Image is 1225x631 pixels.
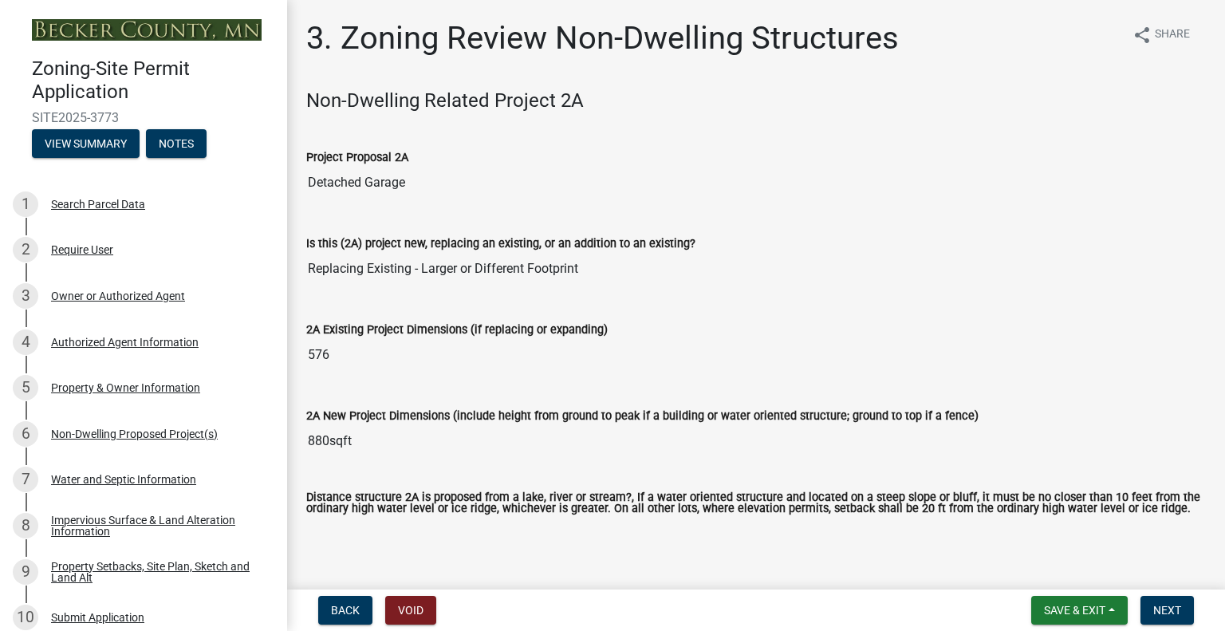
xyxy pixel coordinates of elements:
[306,492,1206,515] label: Distance structure 2A is proposed from a lake, river or stream?, If a water oriented structure an...
[1044,604,1105,617] span: Save & Exit
[146,138,207,151] wm-modal-confirm: Notes
[51,474,196,485] div: Water and Septic Information
[1132,26,1152,45] i: share
[51,561,262,583] div: Property Setbacks, Site Plan, Sketch and Land Alt
[13,375,38,400] div: 5
[13,283,38,309] div: 3
[1120,19,1203,50] button: shareShare
[306,19,899,57] h1: 3. Zoning Review Non-Dwelling Structures
[331,604,360,617] span: Back
[306,152,408,164] label: Project Proposal 2A
[306,239,695,250] label: Is this (2A) project new, replacing an existing, or an addition to an existing?
[306,89,1206,112] h4: Non-Dwelling Related Project 2A
[13,559,38,585] div: 9
[51,428,218,440] div: Non-Dwelling Proposed Project(s)
[51,612,144,623] div: Submit Application
[1155,26,1190,45] span: Share
[51,515,262,537] div: Impervious Surface & Land Alteration Information
[13,605,38,630] div: 10
[13,421,38,447] div: 6
[385,596,436,625] button: Void
[32,110,255,125] span: SITE2025-3773
[13,191,38,217] div: 1
[1140,596,1194,625] button: Next
[13,467,38,492] div: 7
[13,513,38,538] div: 8
[51,244,113,255] div: Require User
[32,19,262,41] img: Becker County, Minnesota
[146,129,207,158] button: Notes
[51,290,185,302] div: Owner or Authorized Agent
[32,138,140,151] wm-modal-confirm: Summary
[13,237,38,262] div: 2
[306,325,608,336] label: 2A Existing Project Dimensions (if replacing or expanding)
[306,411,979,422] label: 2A New Project Dimensions (include height from ground to peak if a building or water oriented str...
[32,57,274,104] h4: Zoning-Site Permit Application
[51,337,199,348] div: Authorized Agent Information
[1153,604,1181,617] span: Next
[51,199,145,210] div: Search Parcel Data
[1031,596,1128,625] button: Save & Exit
[32,129,140,158] button: View Summary
[13,329,38,355] div: 4
[51,382,200,393] div: Property & Owner Information
[318,596,372,625] button: Back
